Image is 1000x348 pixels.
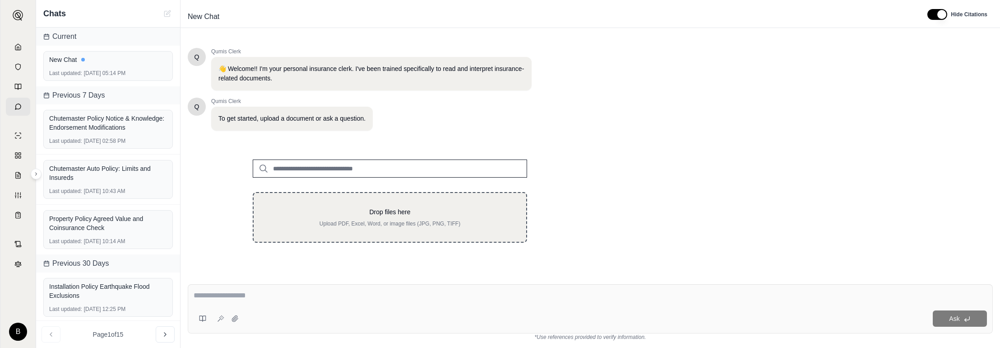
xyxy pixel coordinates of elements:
[184,9,917,24] div: Edit Title
[93,330,124,339] span: Page 1 of 15
[49,238,167,245] div: [DATE] 10:14 AM
[13,10,23,21] img: Expand sidebar
[951,11,987,18] span: Hide Citations
[49,70,167,77] div: [DATE] 05:14 PM
[49,137,82,145] span: Last updated:
[949,315,959,322] span: Ask
[36,86,180,104] div: Previous 7 Days
[211,98,373,105] span: Qumis Clerk
[194,52,199,61] span: Hello
[211,48,532,55] span: Qumis Clerk
[933,310,987,327] button: Ask
[6,58,30,76] a: Documents Vault
[9,6,27,24] button: Expand sidebar
[49,238,82,245] span: Last updated:
[31,169,42,179] button: Expand sidebar
[6,206,30,224] a: Coverage Table
[184,9,223,24] span: New Chat
[36,254,180,273] div: Previous 30 Days
[49,306,82,313] span: Last updated:
[6,98,30,116] a: Chat
[268,220,512,227] p: Upload PDF, Excel, Word, or image files (JPG, PNG, TIFF)
[6,127,30,145] a: Single Policy
[49,114,167,132] div: Chutemaster Policy Notice & Knowledge: Endorsement Modifications
[6,255,30,273] a: Legal Search Engine
[268,207,512,216] p: Drop files here
[194,102,199,111] span: Hello
[6,186,30,204] a: Custom Report
[162,8,173,19] button: New Chat
[49,188,167,195] div: [DATE] 10:43 AM
[49,282,167,300] div: Installation Policy Earthquake Flood Exclusions
[9,323,27,341] div: B
[36,28,180,46] div: Current
[188,334,993,341] div: *Use references provided to verify information.
[6,166,30,184] a: Claim Coverage
[43,7,66,20] span: Chats
[49,214,167,232] div: Property Policy Agreed Value and Coinsurance Check
[49,188,82,195] span: Last updated:
[49,164,167,182] div: Chutemaster Auto Policy: Limits and Insureds
[49,137,167,145] div: [DATE] 02:58 PM
[6,146,30,165] a: Policy Comparisons
[49,55,167,64] div: New Chat
[218,64,524,83] p: 👋 Welcome!! I'm your personal insurance clerk. I've been trained specifically to read and interpr...
[49,70,82,77] span: Last updated:
[218,114,366,123] p: To get started, upload a document or ask a question.
[6,78,30,96] a: Prompt Library
[49,306,167,313] div: [DATE] 12:25 PM
[6,38,30,56] a: Home
[6,235,30,253] a: Contract Analysis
